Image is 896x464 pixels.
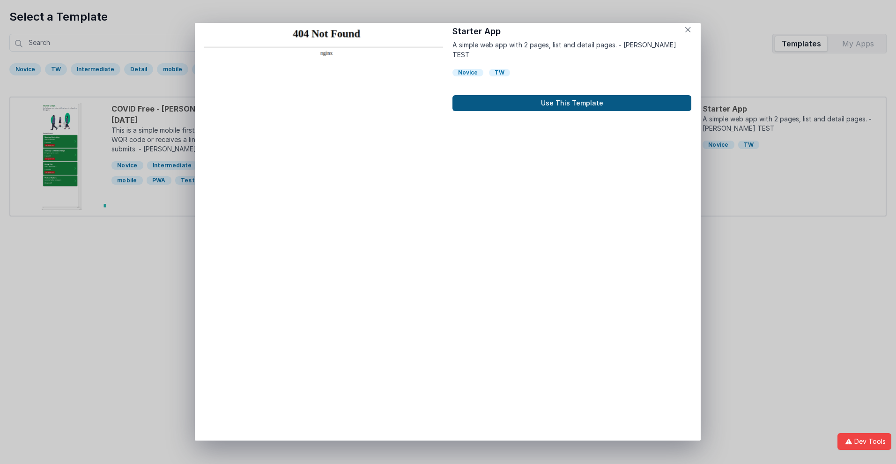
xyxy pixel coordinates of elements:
button: Dev Tools [837,433,891,450]
h1: Starter App [452,25,691,38]
p: A simple web app with 2 pages, list and detail pages. - [PERSON_NAME] TEST [452,40,691,60]
div: TW [489,69,510,76]
button: Use This Template [452,95,691,111]
div: Novice [452,69,483,76]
